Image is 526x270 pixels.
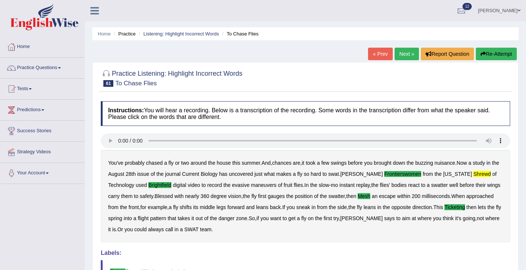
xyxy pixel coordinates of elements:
b: first [324,215,332,221]
b: are [293,160,300,166]
b: fly [301,215,306,221]
b: the [223,182,230,188]
b: fly [297,171,302,177]
b: front [128,204,139,210]
b: instant [340,182,355,188]
button: Re-Attempt [476,48,517,60]
b: flies' [380,182,390,188]
b: to [202,182,206,188]
b: the [210,215,217,221]
h4: Labels: [101,250,510,256]
b: summer [242,160,260,166]
b: then [467,204,477,210]
b: out [196,215,203,221]
a: Home [98,31,111,37]
b: Now [457,160,467,166]
b: 200 [412,193,420,199]
b: Biology [201,171,218,177]
b: a [134,215,137,221]
b: takes [178,215,190,221]
b: chased [146,160,163,166]
b: study [473,160,485,166]
b: mesh [358,193,370,199]
b: in [175,226,179,232]
b: their [476,182,486,188]
span: 12 [463,3,472,10]
b: where [417,215,432,221]
b: back [270,204,281,210]
b: then [346,193,356,199]
b: leans [364,204,376,210]
b: of [151,171,155,177]
b: frontierswomen [384,171,421,177]
b: you [261,215,269,221]
b: digital [173,182,186,188]
b: hard [311,171,321,177]
b: the [120,204,127,210]
b: around [190,160,207,166]
b: if [257,215,259,221]
b: of [278,182,282,188]
b: probably [125,160,145,166]
b: react [408,182,420,188]
b: to [283,215,287,221]
b: journal [165,171,181,177]
div: . , , . . . - , . , , . , , . , . . , , , . . [101,150,510,242]
b: This [433,204,443,210]
b: fly [173,204,178,210]
b: legs [216,204,226,210]
b: it [108,226,111,232]
li: Practice [112,30,135,37]
b: this [232,160,240,166]
b: to [421,182,426,188]
b: a [317,160,320,166]
b: brought [374,160,391,166]
b: zone [236,215,247,221]
b: so [304,171,309,177]
b: used [136,182,147,188]
b: what [264,171,275,177]
b: carry [108,193,120,199]
a: Success Stories [0,121,85,139]
b: from [108,204,118,210]
b: not [477,215,484,221]
b: before [460,182,474,188]
a: Listening: Highlight Incorrect Words [143,31,219,37]
b: the [407,160,414,166]
b: the [320,193,327,199]
b: shifts [180,204,192,210]
b: leans [256,204,268,210]
b: a [293,171,296,177]
b: with [175,193,184,199]
b: two [181,160,189,166]
b: its [193,204,198,210]
b: So [249,215,255,221]
b: aim [402,215,410,221]
b: vision [228,193,241,199]
b: degree [211,193,227,199]
b: uncovered [229,171,253,177]
a: Home [0,37,85,55]
b: it [192,215,194,221]
b: record [207,182,222,188]
b: bodies [392,182,407,188]
b: evasive [232,182,249,188]
b: the [383,204,390,210]
b: to [323,171,327,177]
a: Predictions [0,100,85,118]
b: If [282,204,285,210]
b: pattern [150,215,166,221]
b: first [258,193,267,199]
b: flight [138,215,149,221]
b: fly [357,204,362,210]
b: danger [219,215,235,221]
b: the [434,171,441,177]
b: [PERSON_NAME] [340,215,383,221]
b: fly [251,193,257,199]
b: swatter [431,182,448,188]
b: the [310,182,317,188]
b: Blessed [155,193,173,199]
a: Next » [395,48,419,60]
b: says [384,215,395,221]
b: a [468,160,471,166]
